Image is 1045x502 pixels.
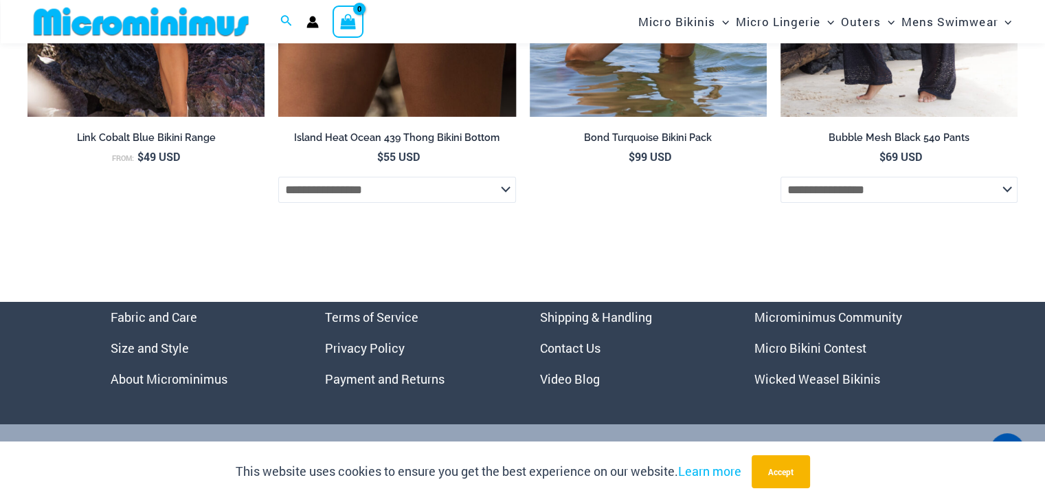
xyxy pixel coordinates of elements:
bdi: 49 USD [137,149,180,164]
p: This website uses cookies to ensure you get the best experience on our website. [236,461,741,482]
a: Link Cobalt Blue Bikini Range [27,131,265,149]
a: Video Blog [540,371,600,387]
a: View Shopping Cart, empty [333,6,364,37]
span: Menu Toggle [998,4,1011,39]
bdi: 99 USD [629,149,671,164]
a: Bond Turquoise Bikini Pack [530,131,767,149]
a: Micro LingerieMenu ToggleMenu Toggle [732,4,838,39]
a: Account icon link [306,16,319,28]
span: Mens Swimwear [901,4,998,39]
nav: Site Navigation [633,2,1018,41]
span: Menu Toggle [715,4,729,39]
h2: Bond Turquoise Bikini Pack [530,131,767,144]
span: Micro Lingerie [736,4,820,39]
a: OutersMenu ToggleMenu Toggle [838,4,898,39]
a: Bubble Mesh Black 540 Pants [780,131,1018,149]
nav: Menu [325,302,506,395]
a: Learn more [678,463,741,479]
span: Outers [841,4,881,39]
aside: Footer Widget 2 [325,302,506,395]
span: Menu Toggle [820,4,834,39]
span: $ [629,149,635,164]
a: Fabric and Care [111,309,197,325]
a: Terms of Service [325,309,418,325]
span: $ [377,149,383,164]
aside: Footer Widget 3 [540,302,721,395]
img: MM SHOP LOGO FLAT [28,6,254,37]
span: From: [112,153,134,163]
a: Microminimus Community [754,309,902,325]
span: $ [879,149,886,164]
button: Accept [752,455,810,488]
a: Payment and Returns [325,371,445,387]
aside: Footer Widget 1 [111,302,291,395]
a: Micro Bikini Contest [754,340,866,356]
nav: Menu [540,302,721,395]
nav: Menu [111,302,291,395]
a: Island Heat Ocean 439 Thong Bikini Bottom [278,131,515,149]
bdi: 69 USD [879,149,922,164]
a: Privacy Policy [325,340,405,356]
span: Micro Bikinis [638,4,715,39]
a: Search icon link [280,13,293,31]
h2: Island Heat Ocean 439 Thong Bikini Bottom [278,131,515,144]
aside: Footer Widget 4 [754,302,935,395]
a: Mens SwimwearMenu ToggleMenu Toggle [898,4,1015,39]
a: Wicked Weasel Bikinis [754,371,880,387]
a: Shipping & Handling [540,309,652,325]
a: Contact Us [540,340,600,356]
a: Size and Style [111,340,189,356]
a: About Microminimus [111,371,227,387]
h2: Bubble Mesh Black 540 Pants [780,131,1018,144]
bdi: 55 USD [377,149,420,164]
h2: Link Cobalt Blue Bikini Range [27,131,265,144]
span: $ [137,149,144,164]
nav: Menu [754,302,935,395]
a: Micro BikinisMenu ToggleMenu Toggle [635,4,732,39]
span: Menu Toggle [881,4,895,39]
